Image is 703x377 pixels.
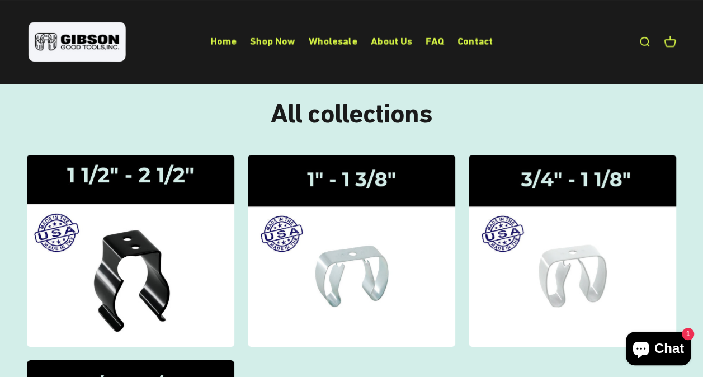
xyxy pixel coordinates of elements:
[469,155,676,347] img: Gripper Clips | 3/4" - 1 1/8"
[27,99,676,129] h1: All collections
[426,35,444,47] a: FAQ
[21,149,240,352] img: Gibson gripper clips one and a half inch to two and a half inches
[27,155,234,347] a: Gibson gripper clips one and a half inch to two and a half inches
[309,35,357,47] a: Wholesale
[250,35,295,47] a: Shop Now
[210,35,237,47] a: Home
[371,35,412,47] a: About Us
[622,332,694,368] inbox-online-store-chat: Shopify online store chat
[457,35,493,47] a: Contact
[248,155,455,347] img: Gripper Clips | 1" - 1 3/8"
